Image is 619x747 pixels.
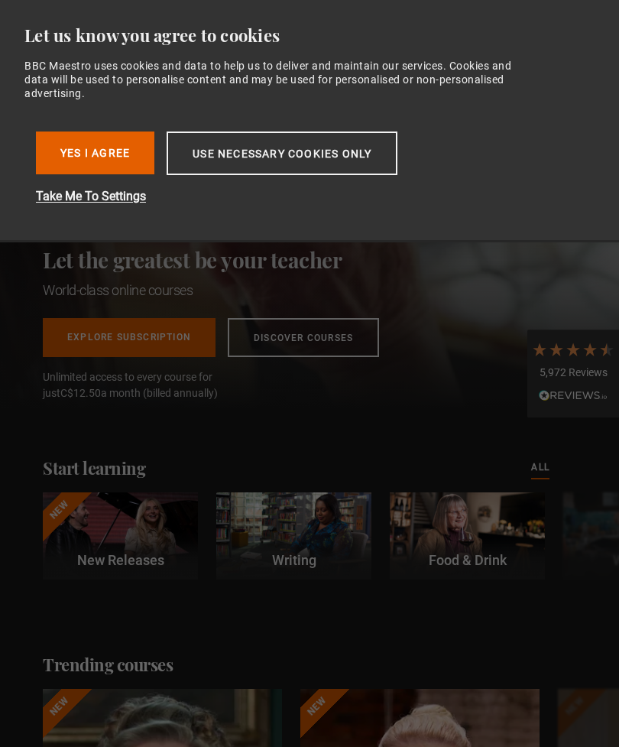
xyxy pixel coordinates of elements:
[531,460,549,476] a: All
[228,318,379,357] a: Discover Courses
[531,365,615,381] div: 5,972 Reviews
[527,330,619,418] div: 5,972 ReviewsRead All Reviews
[531,341,615,358] div: 4.7 Stars
[390,550,545,570] p: Food & Drink
[60,387,101,399] span: C$12.50
[539,390,608,401] img: REVIEWS.io
[390,492,545,580] a: Food & Drink
[43,456,145,480] h2: Start learning
[43,492,198,580] a: New New Releases
[36,187,525,206] button: Take Me To Settings
[43,369,249,401] span: Unlimited access to every course for just a month (billed annually)
[24,24,582,47] div: Let us know you agree to cookies
[43,281,379,300] h1: World-class online courses
[43,653,173,677] h2: Trending courses
[216,492,371,580] a: Writing
[216,550,371,570] p: Writing
[43,318,216,357] a: Explore Subscription
[43,245,379,274] h2: Let the greatest be your teacher
[167,132,397,175] button: Use necessary cookies only
[531,388,615,406] div: Read All Reviews
[43,550,198,570] p: New Releases
[24,59,527,101] div: BBC Maestro uses cookies and data to help us to deliver and maintain our services. Cookies and da...
[36,132,154,174] button: Yes I Agree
